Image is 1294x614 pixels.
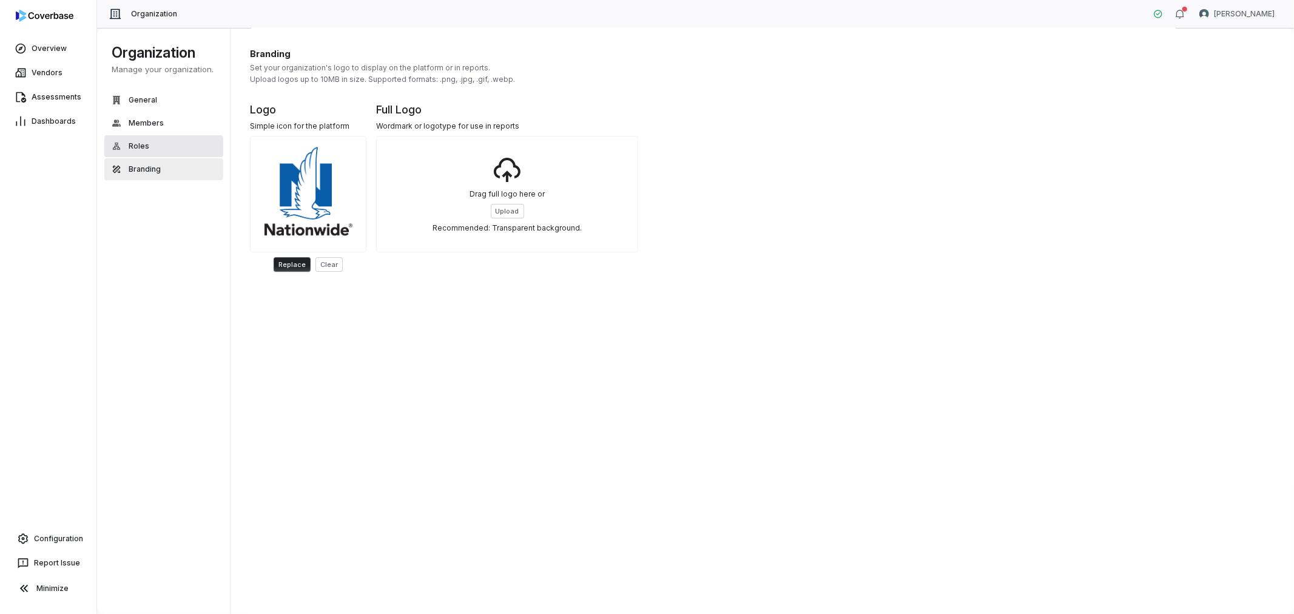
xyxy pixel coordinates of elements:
span: Minimize [36,584,69,593]
img: Nic Weilbacher avatar [1199,9,1209,19]
a: Dashboards [2,110,94,132]
a: Assessments [2,86,94,108]
div: Wordmark or logotype for use in reports [376,121,638,131]
span: [PERSON_NAME] [1214,9,1275,19]
span: Members [129,118,164,128]
p: Set your organization's logo to display on the platform or in reports. [250,63,638,72]
button: Report Issue [5,552,92,574]
span: Roles [129,141,149,151]
span: Branding [129,164,161,174]
img: logo-D7KZi-bG.svg [16,10,73,22]
span: Dashboards [32,116,76,126]
button: Upload [491,204,524,218]
span: General [129,95,157,105]
div: Recommended: Transparent background. [433,223,582,233]
span: Vendors [32,68,62,78]
button: Branding [104,158,223,180]
button: Minimize [5,576,92,601]
span: Organization [131,9,177,19]
button: Nic Weilbacher avatar[PERSON_NAME] [1192,5,1282,23]
h1: Organization [112,43,216,62]
p: Upload logos up to 10MB in size. Supported formats: .png, .jpg, .gif, .webp. [250,75,638,84]
h1: Branding [250,47,638,61]
div: Simple icon for the platform [250,121,366,131]
div: Drag full logo here or [470,189,545,199]
button: Roles [104,135,223,157]
button: Clear [315,257,343,272]
a: Vendors [2,62,94,84]
span: Overview [32,44,67,53]
p: Manage your organization. [112,64,216,75]
h1: Full Logo [376,103,638,117]
a: Overview [2,38,94,59]
button: Replace [274,257,311,272]
span: Assessments [32,92,81,102]
button: Members [104,112,223,134]
span: Configuration [34,534,83,544]
button: General [104,89,223,111]
a: Configuration [5,528,92,550]
span: Report Issue [34,558,80,568]
h1: Logo [250,103,366,117]
img: Logo [251,137,366,252]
